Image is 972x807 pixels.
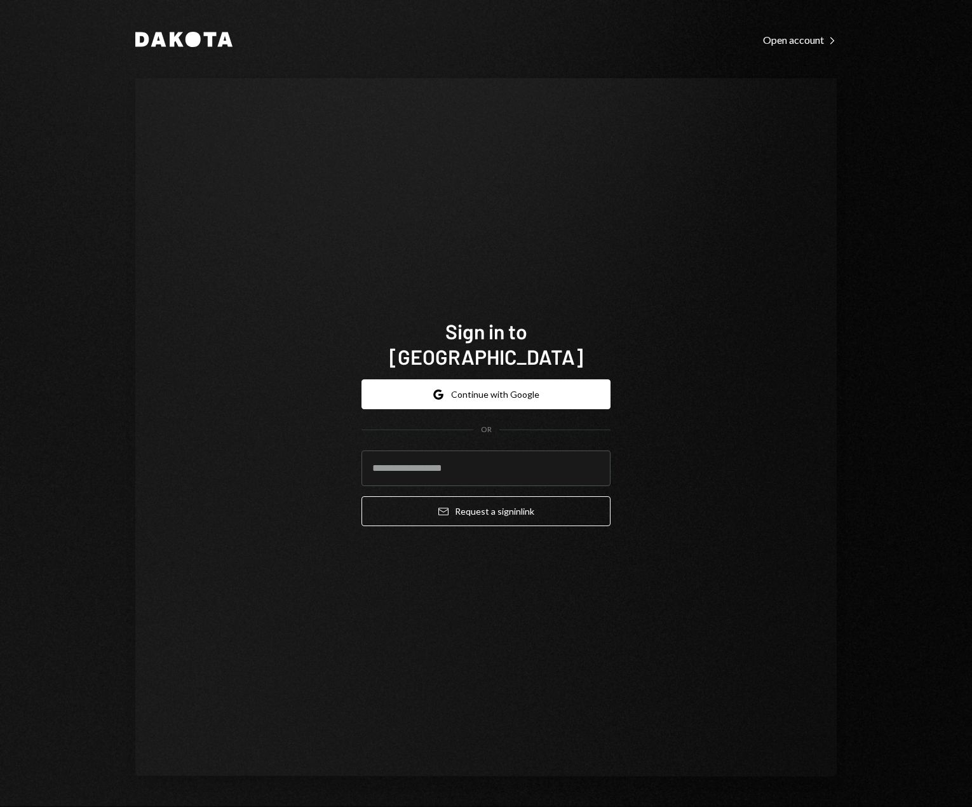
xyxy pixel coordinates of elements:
h1: Sign in to [GEOGRAPHIC_DATA] [361,318,611,369]
button: Request a signinlink [361,496,611,526]
a: Open account [763,32,837,46]
button: Continue with Google [361,379,611,409]
div: OR [481,424,492,435]
div: Open account [763,34,837,46]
